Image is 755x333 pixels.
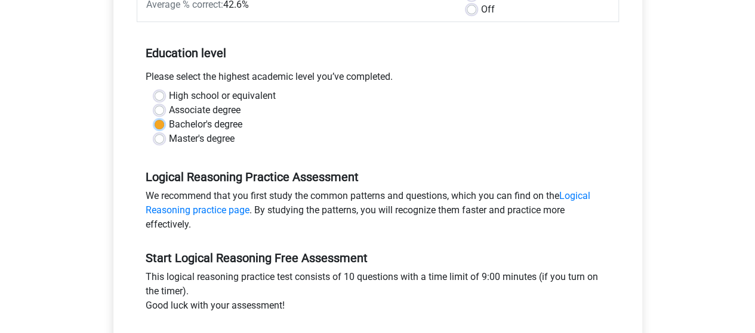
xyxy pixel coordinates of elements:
[146,170,610,184] h5: Logical Reasoning Practice Assessment
[146,41,610,65] h5: Education level
[137,270,619,318] div: This logical reasoning practice test consists of 10 questions with a time limit of 9:00 minutes (...
[169,89,276,103] label: High school or equivalent
[137,70,619,89] div: Please select the highest academic level you’ve completed.
[137,189,619,236] div: We recommend that you first study the common patterns and questions, which you can find on the . ...
[169,103,241,117] label: Associate degree
[169,132,235,146] label: Master's degree
[146,251,610,265] h5: Start Logical Reasoning Free Assessment
[481,2,495,17] label: Off
[169,117,242,132] label: Bachelor's degree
